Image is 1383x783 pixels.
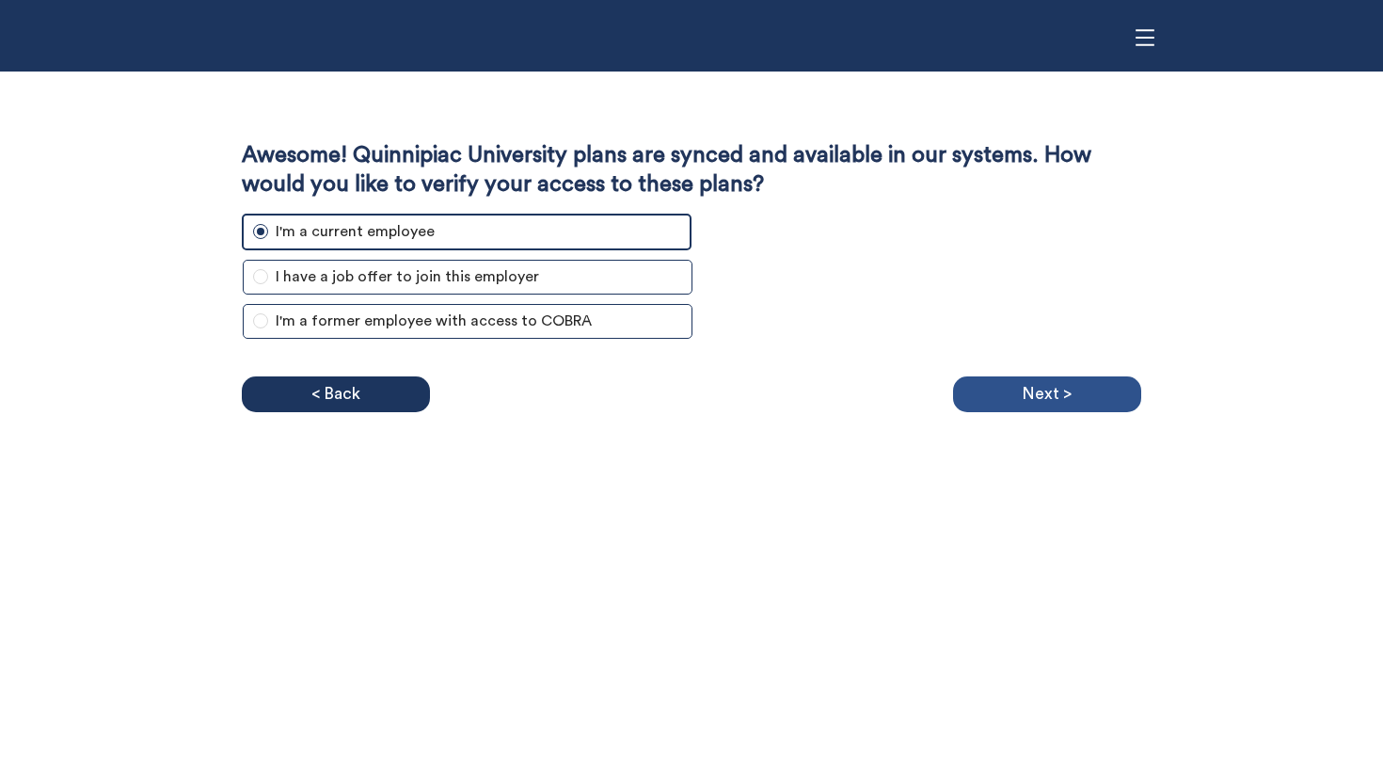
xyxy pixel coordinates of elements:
[311,380,360,408] p: < Back
[1127,20,1163,56] span: menu
[268,265,547,289] span: I have a job offer to join this employer
[268,220,442,244] span: I'm a current employee
[242,141,1141,200] p: Awesome! Quinnipiac University plans are synced and available in our systems. How would you like ...
[268,310,599,333] span: I'm a former employee with access to COBRA
[1022,380,1072,408] p: Next >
